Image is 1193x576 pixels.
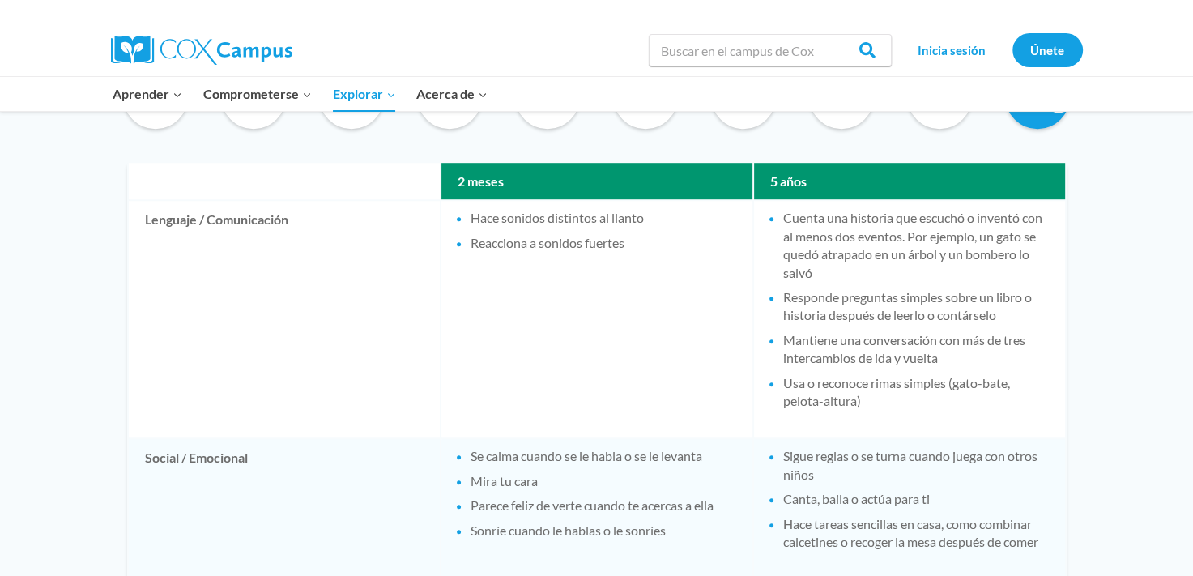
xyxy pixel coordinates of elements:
li: Se calma cuando se le habla o se le levanta [471,447,736,465]
input: Buscar en el campus de Cox [649,34,892,66]
li: Hace tareas sencillas en casa, como combinar calcetines o recoger la mesa después de comer [783,515,1049,552]
button: Menú infantil de Aprender [103,77,194,111]
img: Cox Campus [111,36,292,65]
nav: Navegación secundaria [900,33,1083,66]
li: Mira tu cara [471,472,736,490]
li: Sigue reglas o se turna cuando juega con otros niños [783,447,1049,484]
th: 5 años [754,163,1065,200]
nav: Navegación principal [103,77,498,111]
li: Canta, baila o actúa para ti [783,490,1049,508]
li: Responde preguntas simples sobre un libro o historia después de leerlo o contárselo [783,288,1049,325]
li: Cuenta una historia que escuchó o inventó con al menos dos eventos. Por ejemplo, un gato se quedó... [783,209,1049,282]
a: Inicia sesión [900,33,1004,66]
li: Mantiene una conversación con más de tres intercambios de ida y vuelta [783,331,1049,368]
button: Menú secundario de Engage [193,77,322,111]
li: Reacciona a sonidos fuertes [471,234,736,252]
li: Usa o reconoce rimas simples (gato-bate, pelota-altura) [783,374,1049,411]
button: Menú infantil de Explore [322,77,407,111]
li: Hace sonidos distintos al llanto [471,209,736,227]
td: Lenguaje / Comunicación [129,201,440,437]
button: Menú infantil de Acerca de [406,77,498,111]
li: Parece feliz de verte cuando te acercas a ella [471,497,736,514]
a: Únete [1012,33,1083,66]
th: 2 meses [441,163,752,200]
li: Sonríe cuando le hablas o le sonríes [471,522,736,540]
